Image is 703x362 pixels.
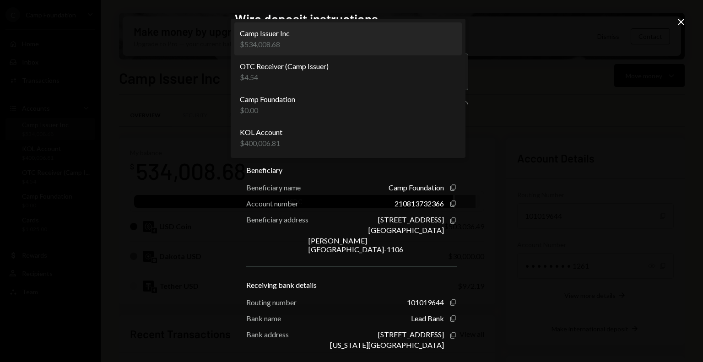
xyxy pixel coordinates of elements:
div: Camp Foundation [240,94,295,105]
div: Account number [246,199,298,208]
h2: Wire deposit instructions [235,10,468,28]
div: Camp Issuer Inc [240,28,290,39]
div: [STREET_ADDRESS] [378,330,444,339]
div: 210813732366 [395,199,444,208]
div: OTC Receiver (Camp Issuer) [240,61,329,72]
div: $400,006.81 [240,138,282,149]
div: [STREET_ADDRESS] [378,215,444,224]
div: Lead Bank [411,314,444,323]
div: $0.00 [240,105,295,116]
div: $534,008.68 [240,39,290,50]
div: Beneficiary address [246,215,308,224]
div: Beneficiary name [246,183,301,192]
div: [GEOGRAPHIC_DATA] [368,226,444,234]
div: 101019644 [407,298,444,307]
div: [US_STATE][GEOGRAPHIC_DATA] [330,340,444,349]
div: Receiving bank details [246,280,457,291]
div: Bank address [246,330,289,339]
div: Routing number [246,298,297,307]
div: Bank name [246,314,281,323]
div: [PERSON_NAME][GEOGRAPHIC_DATA]-1106 [308,236,444,254]
div: Camp Foundation [389,183,444,192]
div: $4.54 [240,72,329,83]
div: Beneficiary [246,165,457,176]
div: KOL Account [240,127,282,138]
